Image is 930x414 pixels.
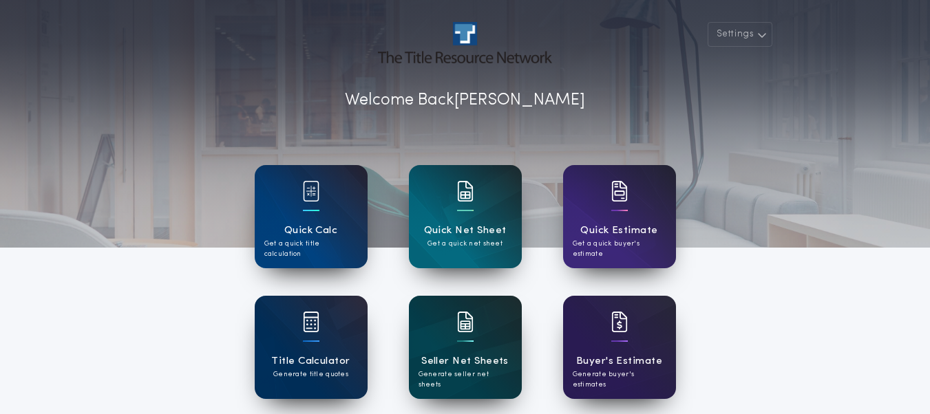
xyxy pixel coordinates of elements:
a: card iconQuick EstimateGet a quick buyer's estimate [563,165,676,268]
p: Get a quick net sheet [427,239,503,249]
h1: Quick Net Sheet [424,223,507,239]
a: card iconSeller Net SheetsGenerate seller net sheets [409,296,522,399]
h1: Quick Calc [284,223,338,239]
img: card icon [457,181,474,201]
img: card icon [611,312,628,332]
img: card icon [457,312,474,332]
img: account-logo [378,22,551,63]
a: card iconTitle CalculatorGenerate title quotes [255,296,368,399]
p: Welcome Back [PERSON_NAME] [345,88,585,113]
h1: Title Calculator [271,353,350,369]
img: card icon [303,181,319,201]
h1: Quick Estimate [580,223,658,239]
p: Get a quick title calculation [264,239,358,259]
a: card iconQuick CalcGet a quick title calculation [255,165,368,268]
img: card icon [303,312,319,332]
p: Get a quick buyer's estimate [573,239,666,259]
h1: Buyer's Estimate [576,353,662,369]
p: Generate seller net sheets [419,369,512,390]
p: Generate buyer's estimates [573,369,666,390]
p: Generate title quotes [273,369,348,380]
a: card iconQuick Net SheetGet a quick net sheet [409,165,522,268]
h1: Seller Net Sheets [421,353,509,369]
a: card iconBuyer's EstimateGenerate buyer's estimates [563,296,676,399]
img: card icon [611,181,628,201]
button: Settings [708,22,772,47]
